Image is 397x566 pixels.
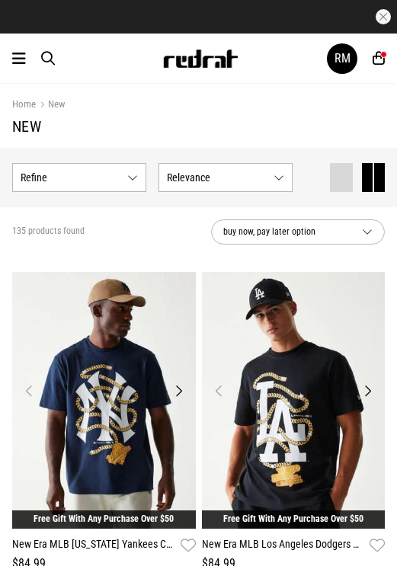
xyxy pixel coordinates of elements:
[202,272,386,529] img: New Era Mlb Los Angeles Dodgers Chain Oversized Tee in Black
[210,382,229,400] button: Previous
[335,51,351,66] div: RM
[211,219,385,245] button: buy now, pay later option
[12,163,146,192] button: Refine
[162,50,239,68] img: Redrat logo
[36,98,65,113] a: New
[223,513,363,524] a: Free Gift With Any Purchase Over $50
[12,98,36,110] a: Home
[21,171,121,184] span: Refine
[358,382,377,400] button: Next
[85,9,313,24] iframe: Customer reviews powered by Trustpilot
[223,224,350,240] span: buy now, pay later option
[34,513,174,524] a: Free Gift With Any Purchase Over $50
[20,382,39,400] button: Previous
[202,536,364,555] a: New Era MLB Los Angeles Dodgers Chain Oversized Tee
[169,382,188,400] button: Next
[158,163,293,192] button: Relevance
[12,225,85,238] span: 135 products found
[12,536,174,555] a: New Era MLB [US_STATE] Yankees Chain Oversized Tee
[12,272,196,529] img: New Era Mlb New York Yankees Chain Oversized Tee in Blue
[12,117,385,136] h1: New
[167,171,267,184] span: Relevance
